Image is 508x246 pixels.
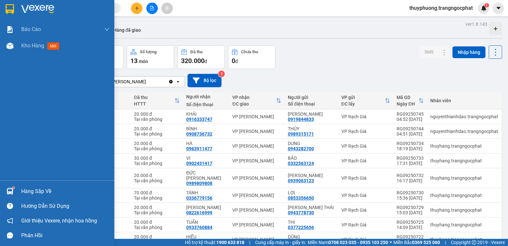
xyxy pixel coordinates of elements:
div: VP [PERSON_NAME] [232,237,281,242]
div: 0989315171 [288,131,314,137]
span: 320.000 [181,57,205,65]
button: SMS [419,46,439,58]
img: icon-new-feature [481,5,487,11]
div: Số điện thoại [288,101,335,107]
div: ĐC lấy [341,101,385,107]
div: VP [PERSON_NAME] [232,222,281,227]
div: KHẢI [186,111,226,117]
span: Miền Nam [308,239,388,246]
span: mới [47,42,59,50]
button: Số lượng13món [127,45,174,69]
div: LỢI [288,190,335,195]
div: VP [PERSON_NAME] [232,129,281,134]
th: Toggle SortBy [229,92,284,109]
span: plus [135,6,139,10]
div: 17:31 [DATE] [397,161,424,166]
div: 0933760884 [186,225,212,230]
button: Đã thu320.000đ [177,45,225,69]
button: Hàng đã giao [108,22,146,38]
span: đ [205,59,207,64]
div: VP [PERSON_NAME] [232,207,281,213]
span: message [7,232,13,238]
th: Toggle SortBy [393,92,427,109]
div: HÀ [186,141,226,146]
div: Mã GD [397,95,418,100]
div: 0963911477 [186,146,212,151]
span: file-add [150,6,154,10]
div: RG09250745 [397,111,424,117]
button: Bộ lọc [188,74,221,87]
span: Cung cấp máy in - giấy in: [255,239,306,246]
div: thuyhang.trangngocphat [430,175,498,181]
div: 0377225656 [288,225,314,230]
div: Người gửi [288,95,335,100]
div: VP Rạch Giá [341,207,390,213]
div: 0908736732 [186,131,212,137]
div: 04:52 [DATE] [397,117,424,122]
div: 0939063123 [288,178,314,183]
div: 0916333747 [186,117,212,122]
div: VP Rạch Giá [341,158,390,163]
div: Đã thu [190,50,203,54]
img: warehouse-icon [7,188,13,195]
div: DŨNG [288,234,335,239]
div: 20.000 đ [134,126,180,131]
span: caret-down [496,5,501,11]
div: thuyhang.trangngocphat [430,193,498,198]
div: Tại văn phòng [134,225,180,230]
div: VP gửi [341,95,385,100]
span: 0 [232,57,235,65]
button: aim [161,3,173,14]
div: VI [186,156,226,161]
div: THI [288,220,335,225]
div: GIA BẢO [186,205,226,210]
span: aim [165,6,169,10]
div: VP [PERSON_NAME] [232,143,281,149]
div: VP Rạch Giá [341,175,390,181]
div: thuyhang.trangngocphat [430,237,498,242]
div: thuyhang.trangngocphat [430,222,498,227]
div: Nhân viên [430,98,498,103]
div: Tại văn phòng [134,210,180,215]
div: 70.000 đ [134,190,180,195]
div: RG09250744 [397,126,424,131]
div: thuyhang.trangngocphat [430,158,498,163]
div: Tại văn phòng [134,131,180,137]
div: HÙNG PHONG [288,173,335,178]
div: 0853356650 [288,195,314,201]
button: Chưa thu0đ [228,45,275,69]
div: VP Rạch Giá [341,222,390,227]
button: caret-down [493,3,504,14]
div: Tại văn phòng [134,146,180,151]
div: 20.000 đ [134,234,180,239]
div: RG09250733 [397,156,424,161]
div: RG09250729 [397,205,424,210]
div: TUẤN [186,220,226,225]
div: thuyhang.trangngocphat [430,143,498,149]
th: Toggle SortBy [338,92,393,109]
div: 0336779156 [186,195,212,201]
div: RG09250732 [397,173,424,178]
div: VP Rạch Giá [341,129,390,134]
div: DUNG [288,141,335,146]
div: VP nhận [232,95,276,100]
div: THÀNH THÁI [288,205,335,210]
div: nguyenthianhdao.trangngocphat [430,114,498,119]
div: HIẾU [186,234,226,239]
div: 20.000 đ [134,205,180,210]
div: Hàng sắp về [21,187,109,196]
strong: 0708 023 035 - 0935 103 250 [328,240,388,245]
div: RG09250725 [397,220,424,225]
div: VP Rạch Giá [341,237,390,242]
span: Hỗ trợ kỹ thuật: [185,239,244,246]
div: 0332563124 [288,161,314,166]
span: món [139,59,148,64]
div: Số lượng [140,50,156,54]
span: 1 [485,3,488,8]
div: 04:51 [DATE] [397,131,424,137]
div: Tạo kho hàng mới [489,22,502,35]
div: 14:09 [DATE] [397,225,424,230]
div: 0902431417 [186,161,212,166]
div: VP [PERSON_NAME] [104,78,146,85]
